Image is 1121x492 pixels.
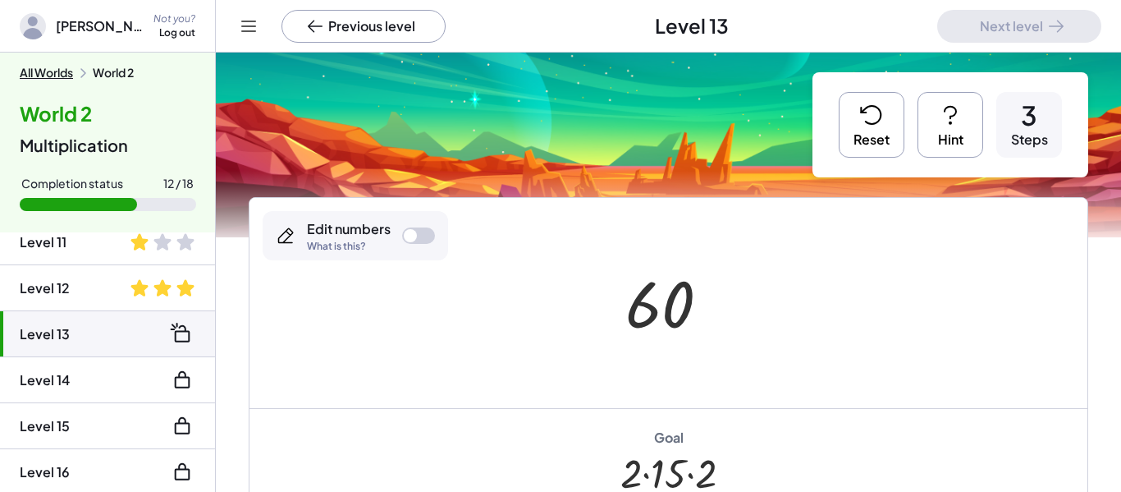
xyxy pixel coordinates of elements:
[20,370,70,390] div: Level 14
[163,177,194,191] div: 12 / 18
[281,10,446,43] button: Previous level
[20,462,70,482] div: Level 16
[20,66,73,80] button: All Worlds
[159,26,195,40] div: Log out
[21,177,123,191] div: Completion status
[1011,131,1048,149] div: Steps
[153,12,195,26] div: Not you?
[93,66,134,80] div: World 2
[56,16,144,36] span: [PERSON_NAME]
[937,10,1101,43] button: Next level
[307,220,391,238] div: Edit numbers
[20,278,70,298] div: Level 12
[20,100,195,128] h4: World 2
[307,241,391,251] div: What is this?
[20,416,70,436] div: Level 15
[917,92,983,158] button: Hint
[1021,102,1037,128] div: 3
[20,232,66,252] div: Level 11
[20,134,195,157] div: Multiplication
[839,92,904,158] button: Reset
[654,429,684,447] div: Goal
[20,324,70,344] div: Level 13
[655,12,729,40] span: Level 13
